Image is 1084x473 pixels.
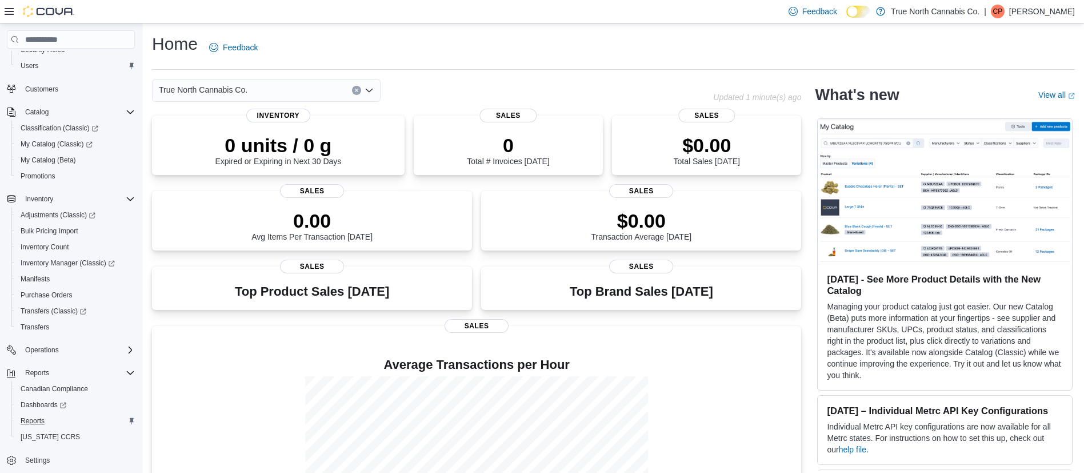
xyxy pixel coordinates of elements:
span: Reports [21,416,45,426]
span: Inventory Manager (Classic) [16,256,135,270]
span: Feedback [223,42,258,53]
a: Customers [21,82,63,96]
button: Transfers [11,319,139,335]
a: Feedback [205,36,262,59]
button: Inventory [2,191,139,207]
a: Transfers [16,320,54,334]
button: Operations [21,343,63,357]
a: Reports [16,414,49,428]
nav: Complex example [7,51,135,472]
span: [US_STATE] CCRS [21,432,80,442]
span: Bulk Pricing Import [16,224,135,238]
button: Inventory [21,192,58,206]
p: True North Cannabis Co. [891,5,979,18]
span: Inventory [246,109,310,122]
span: True North Cannabis Co. [159,83,247,97]
a: View allExternal link [1038,90,1075,100]
a: Canadian Compliance [16,382,93,396]
div: Total Sales [DATE] [674,134,740,166]
a: Dashboards [11,397,139,413]
button: Bulk Pricing Import [11,223,139,239]
span: Classification (Classic) [16,121,135,135]
span: Bulk Pricing Import [21,226,78,236]
span: Purchase Orders [21,291,73,300]
button: Open list of options [365,86,374,95]
span: Operations [25,345,59,355]
p: $0.00 [591,209,692,232]
a: Inventory Manager (Classic) [16,256,119,270]
a: Dashboards [16,398,71,412]
a: My Catalog (Classic) [16,137,97,151]
span: Adjustments (Classic) [21,210,95,220]
button: Manifests [11,271,139,287]
a: Inventory Count [16,240,74,254]
button: Operations [2,342,139,358]
span: Inventory [25,194,53,204]
a: Inventory Manager (Classic) [11,255,139,271]
span: Users [16,59,135,73]
a: Adjustments (Classic) [16,208,100,222]
img: Cova [23,6,74,17]
span: Users [21,61,38,70]
span: Settings [21,453,135,467]
a: My Catalog (Beta) [16,153,81,167]
span: Canadian Compliance [21,384,88,393]
span: My Catalog (Classic) [21,140,93,149]
span: Transfers [16,320,135,334]
p: 0.00 [251,209,373,232]
h2: What's new [815,86,899,104]
span: Inventory Count [16,240,135,254]
a: [US_STATE] CCRS [16,430,85,444]
span: My Catalog (Beta) [21,156,76,165]
span: Promotions [21,172,55,181]
span: Customers [21,82,135,96]
button: Settings [2,452,139,468]
a: help file [839,445,866,454]
span: Sales [445,319,509,333]
p: Updated 1 minute(s) ago [713,93,801,102]
span: Catalog [25,108,49,117]
span: Dashboards [21,400,66,410]
button: Inventory Count [11,239,139,255]
a: Classification (Classic) [16,121,103,135]
span: Washington CCRS [16,430,135,444]
button: Users [11,58,139,74]
a: Classification (Classic) [11,120,139,136]
span: Adjustments (Classic) [16,208,135,222]
span: Classification (Classic) [21,124,98,133]
h3: [DATE] – Individual Metrc API Key Configurations [827,405,1063,416]
button: Catalog [21,105,53,119]
span: Operations [21,343,135,357]
button: Customers [2,81,139,97]
a: Adjustments (Classic) [11,207,139,223]
button: [US_STATE] CCRS [11,429,139,445]
span: Reports [21,366,135,380]
h4: Average Transactions per Hour [161,358,792,372]
h3: [DATE] - See More Product Details with the New Catalog [827,273,1063,296]
span: Manifests [16,272,135,286]
p: Managing your product catalog just got easier. Our new Catalog (Beta) puts more information at yo... [827,301,1063,381]
span: Sales [678,109,735,122]
span: Reports [16,414,135,428]
span: Customers [25,85,58,94]
button: My Catalog (Beta) [11,152,139,168]
span: Reports [25,368,49,377]
span: Sales [280,260,344,273]
span: CP [993,5,1003,18]
span: Transfers (Classic) [16,304,135,318]
span: Canadian Compliance [16,382,135,396]
span: Settings [25,456,50,465]
a: My Catalog (Classic) [11,136,139,152]
a: Purchase Orders [16,288,77,302]
p: 0 units / 0 g [215,134,341,157]
button: Reports [21,366,54,380]
button: Clear input [352,86,361,95]
span: Transfers (Classic) [21,307,86,316]
span: Sales [280,184,344,198]
div: Expired or Expiring in Next 30 Days [215,134,341,166]
button: Purchase Orders [11,287,139,303]
a: Manifests [16,272,54,286]
button: Canadian Compliance [11,381,139,397]
input: Dark Mode [846,6,870,18]
div: Total # Invoices [DATE] [467,134,549,166]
